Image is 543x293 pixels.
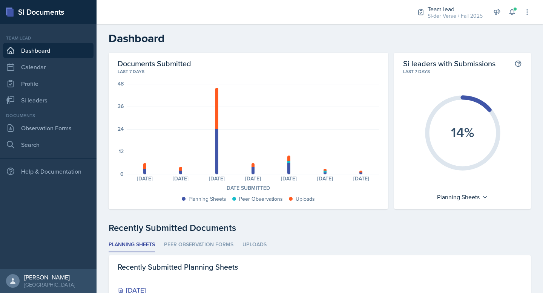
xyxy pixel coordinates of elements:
a: Search [3,137,94,152]
div: Planning Sheets [189,195,226,203]
li: Peer Observation Forms [164,238,233,252]
text: 14% [451,122,474,142]
div: [DATE] [271,176,307,181]
a: Calendar [3,60,94,75]
div: Uploads [296,195,315,203]
div: Peer Observations [239,195,283,203]
div: Team lead [3,35,94,41]
div: 48 [118,81,124,86]
div: [DATE] [235,176,271,181]
li: Planning Sheets [109,238,155,252]
div: [GEOGRAPHIC_DATA] [24,281,75,288]
h2: Dashboard [109,32,531,45]
h2: Documents Submitted [118,59,379,68]
h2: Si leaders with Submissions [403,59,495,68]
div: Last 7 days [403,68,522,75]
div: Documents [3,112,94,119]
a: Dashboard [3,43,94,58]
div: [DATE] [163,176,199,181]
div: Recently Submitted Planning Sheets [109,255,531,279]
div: 36 [118,104,124,109]
div: 0 [120,171,124,177]
div: Recently Submitted Documents [109,221,531,235]
div: [DATE] [307,176,343,181]
div: [DATE] [127,176,163,181]
a: Observation Forms [3,121,94,136]
div: [PERSON_NAME] [24,273,75,281]
div: Team lead [428,5,483,14]
div: 24 [118,126,124,131]
div: Help & Documentation [3,164,94,179]
li: Uploads [242,238,267,252]
div: Planning Sheets [433,191,492,203]
div: [DATE] [199,176,235,181]
a: Si leaders [3,93,94,108]
div: SI-der Verse / Fall 2025 [428,12,483,20]
div: 12 [119,149,124,154]
div: [DATE] [343,176,379,181]
div: Date Submitted [118,184,379,192]
div: Last 7 days [118,68,379,75]
a: Profile [3,76,94,91]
